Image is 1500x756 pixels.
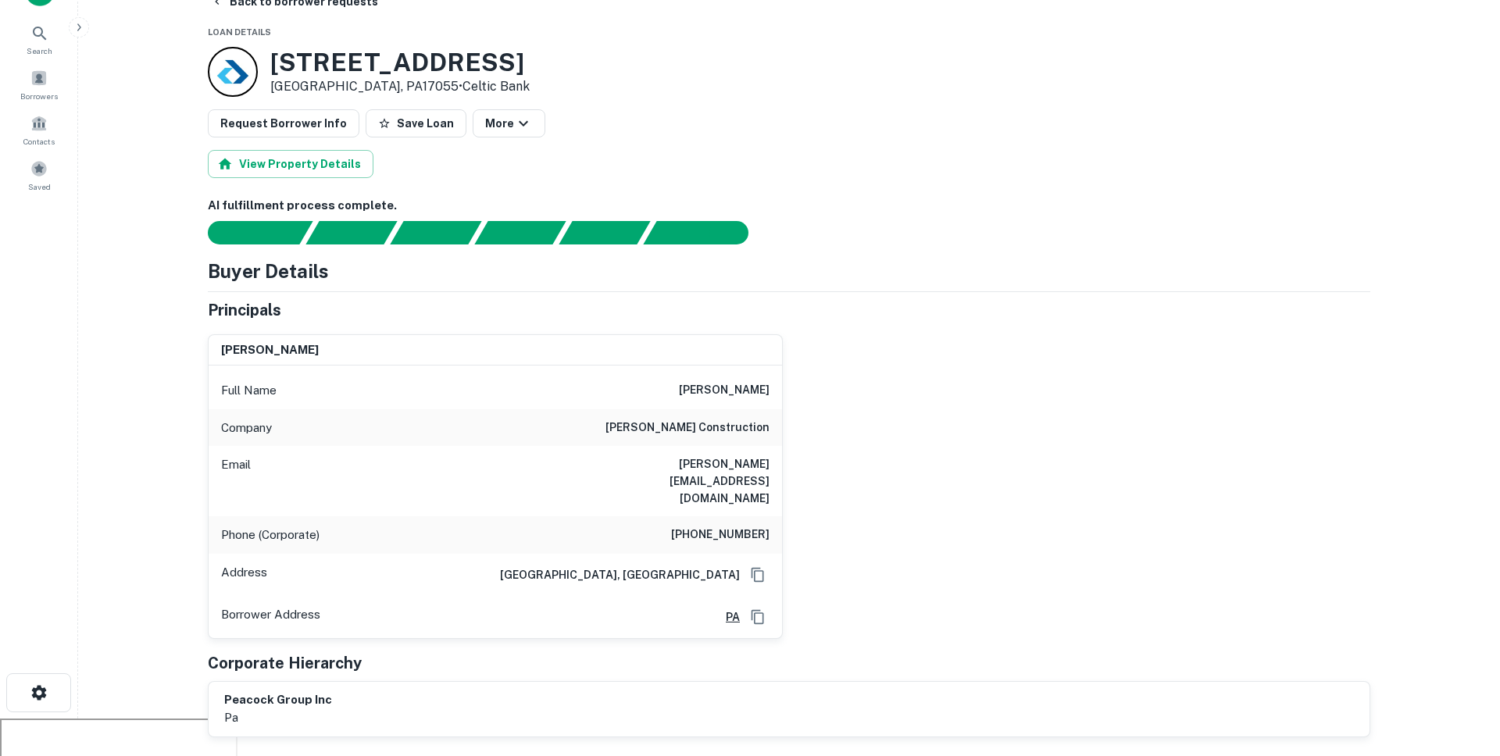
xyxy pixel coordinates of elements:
p: Full Name [221,381,277,400]
a: Search [5,18,73,60]
button: Save Loan [366,109,466,137]
span: Loan Details [208,27,271,37]
div: AI fulfillment process complete. [644,221,767,244]
a: Celtic Bank [462,79,530,94]
h6: [PERSON_NAME] construction [605,419,770,437]
button: Copy Address [746,563,770,587]
span: Borrowers [20,90,58,102]
a: PA [713,608,740,626]
p: Borrower Address [221,605,320,629]
h6: [PHONE_NUMBER] [671,526,770,544]
p: Email [221,455,251,507]
h6: [PERSON_NAME][EMAIL_ADDRESS][DOMAIN_NAME] [582,455,770,507]
button: View Property Details [208,150,373,178]
span: Contacts [23,135,55,148]
h5: Principals [208,298,281,322]
h4: Buyer Details [208,257,329,285]
h6: [PERSON_NAME] [221,341,319,359]
span: Search [27,45,52,57]
div: Principals found, still searching for contact information. This may take time... [559,221,650,244]
p: Company [221,419,272,437]
button: Copy Address [746,605,770,629]
span: Saved [28,180,51,193]
p: pa [224,708,332,727]
iframe: Chat Widget [1422,631,1500,706]
button: More [473,109,545,137]
h5: Corporate Hierarchy [208,651,362,675]
a: Borrowers [5,63,73,105]
p: Address [221,563,267,587]
div: Principals found, AI now looking for contact information... [474,221,566,244]
h6: AI fulfillment process complete. [208,197,1370,215]
div: Documents found, AI parsing details... [390,221,481,244]
h6: peacock group inc [224,691,332,709]
h6: [GEOGRAPHIC_DATA], [GEOGRAPHIC_DATA] [487,566,740,583]
p: [GEOGRAPHIC_DATA], PA17055 • [270,77,530,96]
p: Phone (Corporate) [221,526,320,544]
a: Saved [5,154,73,196]
div: Your request is received and processing... [305,221,397,244]
a: Contacts [5,109,73,151]
h3: [STREET_ADDRESS] [270,48,530,77]
div: Sending borrower request to AI... [189,221,306,244]
button: Request Borrower Info [208,109,359,137]
h6: [PERSON_NAME] [679,381,770,400]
